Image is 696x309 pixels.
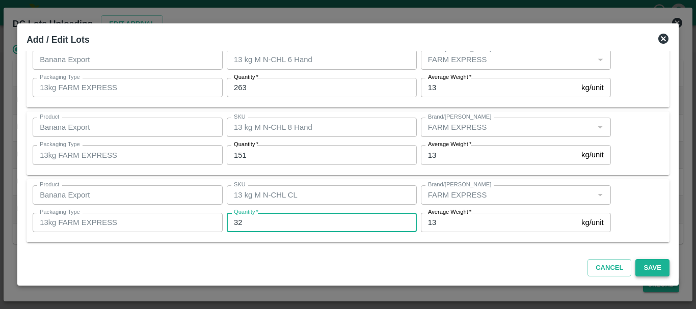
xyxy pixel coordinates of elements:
[234,73,258,81] label: Quantity
[428,141,471,149] label: Average Weight
[424,121,591,134] input: Create Brand/Marka
[581,82,604,93] p: kg/unit
[40,208,80,216] label: Packaging Type
[234,141,258,149] label: Quantity
[428,208,471,216] label: Average Weight
[40,181,59,189] label: Product
[424,53,591,66] input: Create Brand/Marka
[424,188,591,202] input: Create Brand/Marka
[587,259,631,277] button: Cancel
[40,141,80,149] label: Packaging Type
[234,181,246,189] label: SKU
[635,259,669,277] button: Save
[234,113,246,121] label: SKU
[428,113,491,121] label: Brand/[PERSON_NAME]
[581,149,604,160] p: kg/unit
[26,35,89,45] b: Add / Edit Lots
[234,208,258,216] label: Quantity
[428,73,471,81] label: Average Weight
[581,217,604,228] p: kg/unit
[428,181,491,189] label: Brand/[PERSON_NAME]
[40,113,59,121] label: Product
[40,73,80,81] label: Packaging Type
